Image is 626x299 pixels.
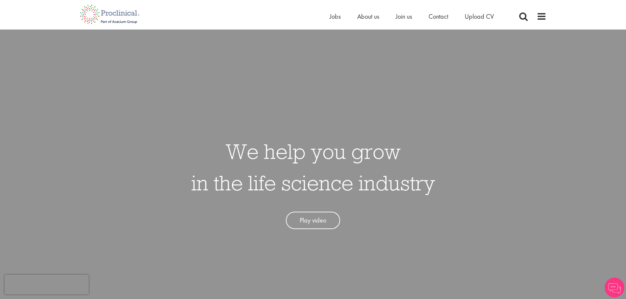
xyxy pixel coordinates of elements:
a: Join us [396,12,412,21]
img: Chatbot [605,278,624,297]
a: Upload CV [465,12,494,21]
a: Play video [286,212,340,229]
a: Contact [429,12,448,21]
a: About us [357,12,379,21]
a: Jobs [330,12,341,21]
h1: We help you grow in the life science industry [191,136,435,199]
